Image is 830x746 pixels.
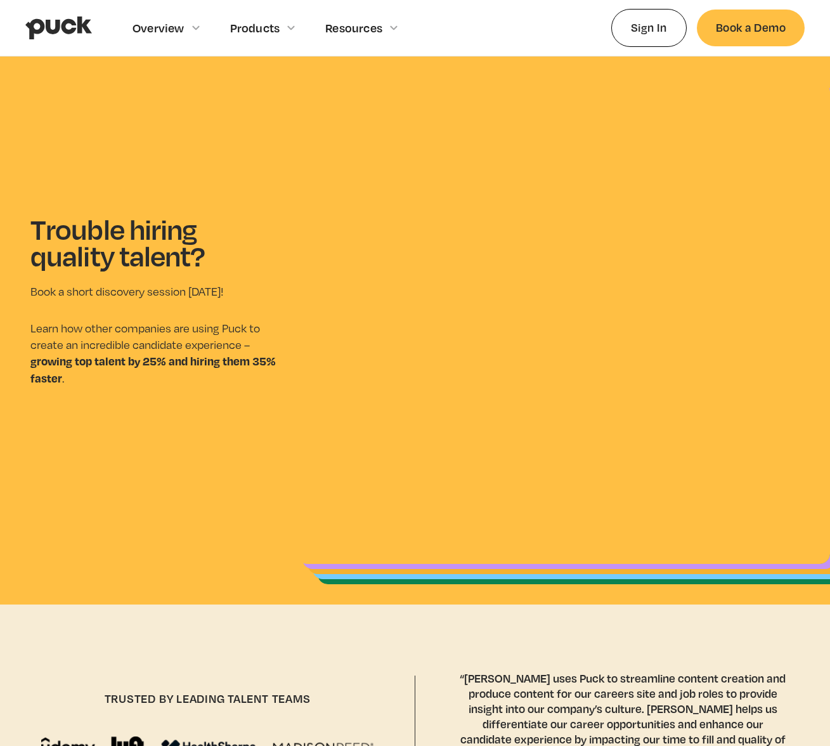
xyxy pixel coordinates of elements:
h4: trusted by leading talent teams [105,691,311,706]
div: Resources [325,21,382,35]
h1: Trouble hiring quality talent? [30,216,276,268]
p: Learn how other companies are using Puck to create an incredible candidate experience – . [30,320,276,386]
div: Overview [133,21,185,35]
strong: growing top talent by 25% and hiring them 35% faster [30,353,276,386]
a: Sign In [611,9,687,46]
div: Products [230,21,280,35]
a: Book a Demo [697,10,805,46]
p: Book a short discovery session [DATE]! [30,284,276,300]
